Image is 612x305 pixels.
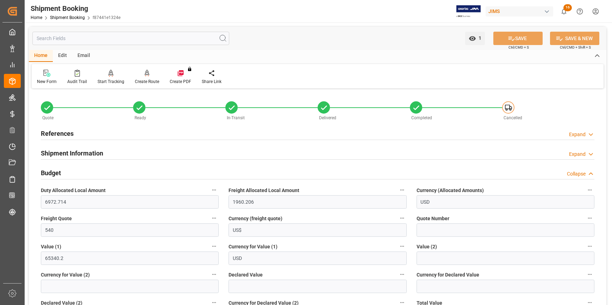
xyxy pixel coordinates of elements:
[210,270,219,279] button: Currency for Value (2)
[556,4,572,19] button: show 16 new notifications
[585,214,594,223] button: Quote Number
[229,187,299,194] span: Freight Allocated Local Amount
[135,115,146,120] span: Ready
[41,187,106,194] span: Duty Allocated Local Amount
[41,129,74,138] h2: References
[585,185,594,195] button: Currency (Allocated Amounts)
[411,115,432,120] span: Completed
[560,45,591,50] span: Ctrl/CMD + Shift + S
[465,32,485,45] button: open menu
[486,6,553,17] div: JIMS
[37,78,57,85] div: New Form
[398,242,407,251] button: Currency for Value (1)
[202,78,221,85] div: Share Link
[417,215,449,222] span: Quote Number
[41,168,61,178] h2: Budget
[417,271,479,279] span: Currency for Declared Value
[29,50,53,62] div: Home
[567,170,586,178] div: Collapse
[67,78,87,85] div: Audit Trail
[41,271,90,279] span: Currency for Value (2)
[41,243,61,250] span: Value (1)
[135,78,159,85] div: Create Route
[585,242,594,251] button: Value (2)
[569,151,586,158] div: Expand
[210,185,219,195] button: Duty Allocated Local Amount
[32,32,229,45] input: Search Fields
[53,50,72,62] div: Edit
[42,115,54,120] span: Quote
[417,187,484,194] span: Currency (Allocated Amounts)
[229,271,263,279] span: Declared Value
[229,243,277,250] span: Currency for Value (1)
[456,5,481,18] img: Exertis%20JAM%20-%20Email%20Logo.jpg_1722504956.jpg
[50,15,85,20] a: Shipment Booking
[31,3,120,14] div: Shipment Booking
[398,270,407,279] button: Declared Value
[476,35,481,41] span: 1
[585,270,594,279] button: Currency for Declared Value
[398,185,407,195] button: Freight Allocated Local Amount
[41,148,103,158] h2: Shipment Information
[72,50,95,62] div: Email
[504,115,522,120] span: Cancelled
[319,115,336,120] span: Delivered
[227,115,245,120] span: In-Transit
[569,131,586,138] div: Expand
[210,242,219,251] button: Value (1)
[398,214,407,223] button: Currency (freight quote)
[210,214,219,223] button: Freight Quote
[563,4,572,11] span: 16
[486,5,556,18] button: JIMS
[98,78,124,85] div: Start Tracking
[31,15,42,20] a: Home
[508,45,529,50] span: Ctrl/CMD + S
[550,32,599,45] button: SAVE & NEW
[572,4,588,19] button: Help Center
[229,215,282,222] span: Currency (freight quote)
[41,215,72,222] span: Freight Quote
[493,32,543,45] button: SAVE
[417,243,437,250] span: Value (2)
